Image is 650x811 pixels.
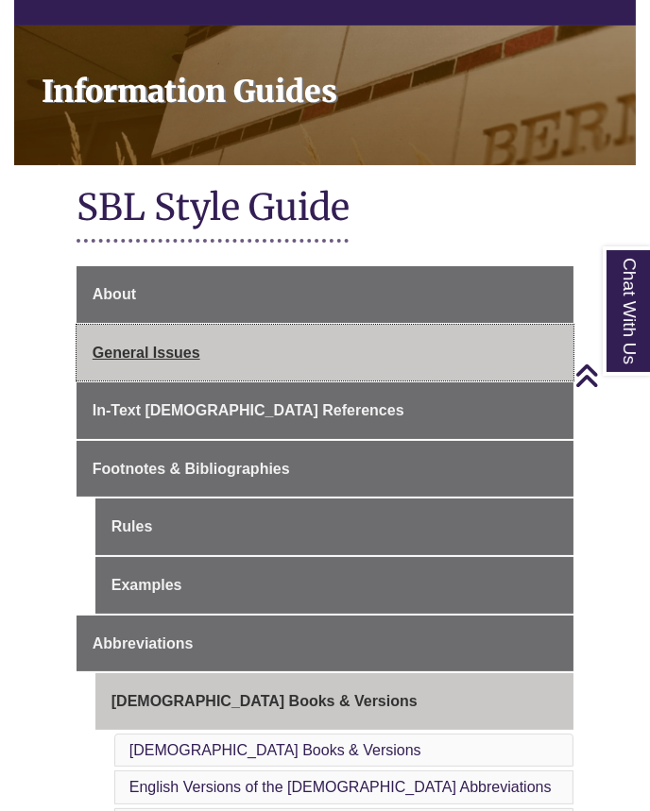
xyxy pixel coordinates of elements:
a: Back to Top [574,363,645,388]
h1: SBL Style Guide [77,184,573,234]
a: Abbreviations [77,616,573,672]
a: General Issues [77,325,573,381]
a: Information Guides [14,25,636,165]
span: General Issues [93,345,200,361]
a: [DEMOGRAPHIC_DATA] Books & Versions [95,673,573,730]
a: Rules [95,498,573,555]
span: In-Text [DEMOGRAPHIC_DATA] References [93,402,404,418]
a: [DEMOGRAPHIC_DATA] Books & Versions [129,742,421,758]
span: Footnotes & Bibliographies [93,461,290,477]
a: Examples [95,557,573,614]
a: About [77,266,573,323]
a: In-Text [DEMOGRAPHIC_DATA] References [77,382,573,439]
span: Abbreviations [93,635,194,651]
span: About [93,286,136,302]
h1: Information Guides [29,25,636,141]
a: Footnotes & Bibliographies [77,441,573,498]
a: English Versions of the [DEMOGRAPHIC_DATA] Abbreviations [129,779,552,795]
